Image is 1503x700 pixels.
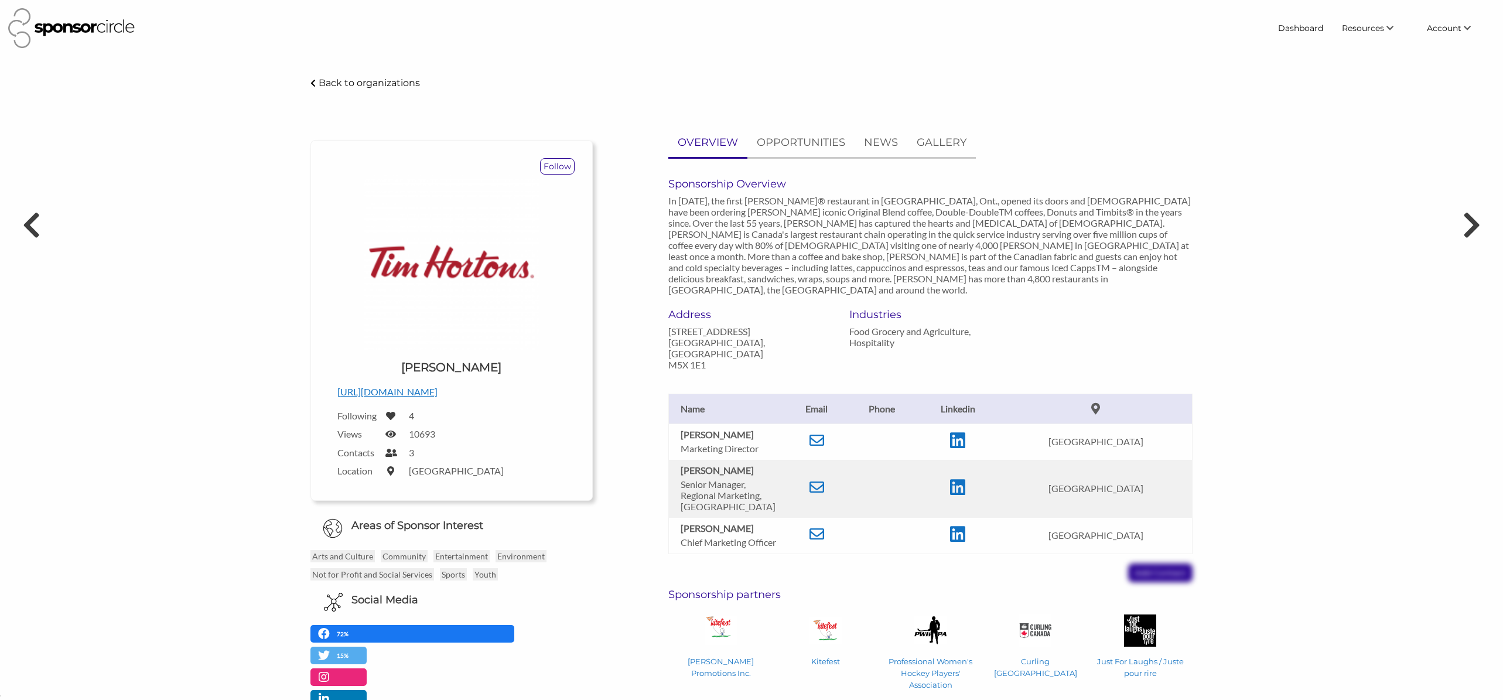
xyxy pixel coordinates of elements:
[864,134,898,151] p: NEWS
[433,550,490,562] p: Entertainment
[883,655,978,691] p: Professional Women's Hockey Players' Association
[310,568,434,581] p: Not for Profit and Social Services
[496,550,546,562] p: Environment
[337,410,378,421] label: Following
[337,465,378,476] label: Location
[1427,23,1461,33] span: Account
[337,629,351,640] p: 72%
[440,568,467,581] p: Sports
[337,650,351,661] p: 15%
[337,428,378,439] label: Views
[409,428,435,439] label: 10693
[541,159,574,174] p: Follow
[337,384,566,399] p: [URL][DOMAIN_NAME]
[668,195,1193,295] p: In [DATE], the first [PERSON_NAME]® restaurant in [GEOGRAPHIC_DATA], Ont., opened its doors and [...
[319,77,420,88] p: Back to organizations
[757,134,845,151] p: OPPORTUNITIES
[1417,18,1495,39] li: Account
[668,177,1193,190] h6: Sponsorship Overview
[848,394,916,424] th: Phone
[364,175,539,350] img: Tim Hortons Logo
[1342,23,1384,33] span: Resources
[681,443,780,454] p: Marketing Director
[678,134,738,151] p: OVERVIEW
[705,616,737,645] img: Rick Davis Promotions Inc. Logo
[324,593,343,612] img: Social Media Icon
[337,447,378,458] label: Contacts
[668,337,831,359] p: [GEOGRAPHIC_DATA], [GEOGRAPHIC_DATA]
[409,410,414,421] label: 4
[1093,655,1187,679] p: Just For Laughs / Juste pour rire
[681,523,754,534] b: [PERSON_NAME]
[849,308,1012,321] h6: Industries
[381,550,428,562] p: Community
[668,588,1193,601] h6: Sponsorship partners
[473,568,498,581] p: Youth
[1269,18,1333,39] a: Dashboard
[681,537,780,548] p: Chief Marketing Officer
[409,465,504,476] label: [GEOGRAPHIC_DATA]
[302,518,602,533] h6: Areas of Sponsor Interest
[1005,436,1186,447] p: [GEOGRAPHIC_DATA]
[310,550,375,562] p: Arts and Culture
[409,447,414,458] label: 3
[668,308,831,321] h6: Address
[1005,483,1186,494] p: [GEOGRAPHIC_DATA]
[674,655,768,679] p: [PERSON_NAME] Promotions Inc.
[681,429,754,440] b: [PERSON_NAME]
[668,326,831,337] p: [STREET_ADDRESS]
[778,655,873,667] p: Kitefest
[668,359,831,370] p: M5X 1E1
[669,394,786,424] th: Name
[849,326,1012,348] p: Food Grocery and Agriculture, Hospitality
[914,616,947,644] img: Professional Women's Hockey Players' Association Logo
[1333,18,1417,39] li: Resources
[1124,614,1156,647] img: Just For Laughs / Juste pour rire Logo
[916,394,1000,424] th: Linkedin
[8,8,135,48] img: Sponsor Circle Logo
[1019,614,1051,647] img: Curling Canada Logo
[917,134,966,151] p: GALLERY
[401,359,501,375] h1: [PERSON_NAME]
[681,465,754,476] b: [PERSON_NAME]
[809,617,842,644] img: Kitefest Logo
[988,655,1082,679] p: Curling [GEOGRAPHIC_DATA]
[786,394,848,424] th: Email
[351,593,418,607] h6: Social Media
[681,479,780,512] p: Senior Manager, Regional Marketing, [GEOGRAPHIC_DATA]
[323,518,343,538] img: Globe Icon
[1005,530,1186,541] p: [GEOGRAPHIC_DATA]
